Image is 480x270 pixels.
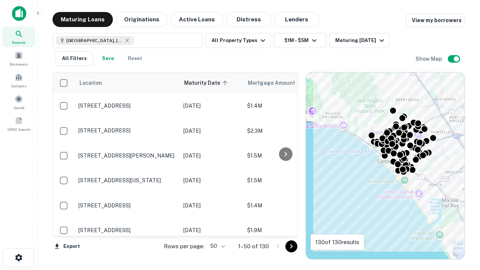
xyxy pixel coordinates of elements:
p: 1–50 of 130 [238,242,269,251]
p: $1.9M [247,226,322,234]
p: [STREET_ADDRESS] [78,127,176,134]
p: [STREET_ADDRESS] [78,202,176,209]
span: Saved [13,105,24,111]
a: SREO Search [2,114,35,134]
p: [STREET_ADDRESS][PERSON_NAME] [78,152,176,159]
th: Maturity Date [180,72,243,93]
button: $1M - $5M [274,33,326,48]
th: Mortgage Amount [243,72,326,93]
div: 50 [207,241,226,252]
div: Maturing [DATE] [335,36,386,45]
span: SREO Search [7,126,30,132]
img: capitalize-icon.png [12,6,26,21]
button: Active Loans [171,12,223,27]
button: Reset [123,51,147,66]
p: [STREET_ADDRESS] [78,102,176,109]
p: [STREET_ADDRESS] [78,227,176,234]
span: Borrowers [10,61,28,67]
button: Export [52,241,82,252]
p: [DATE] [183,201,240,210]
th: Location [75,72,180,93]
a: Borrowers [2,48,35,69]
button: Maturing [DATE] [329,33,390,48]
a: Search [2,27,35,47]
span: Location [79,78,102,87]
span: Search [12,39,25,45]
button: [GEOGRAPHIC_DATA], [GEOGRAPHIC_DATA], [GEOGRAPHIC_DATA] [52,33,202,48]
p: $1.5M [247,176,322,184]
p: [DATE] [183,102,240,110]
p: [DATE] [183,226,240,234]
p: $2.3M [247,127,322,135]
iframe: Chat Widget [442,210,480,246]
button: Save your search to get updates of matches that match your search criteria. [96,51,120,66]
p: [DATE] [183,176,240,184]
a: Saved [2,92,35,112]
p: 130 of 130 results [315,238,359,247]
button: Originations [116,12,168,27]
a: Contacts [2,70,35,90]
span: Mortgage Amount [248,78,305,87]
span: [GEOGRAPHIC_DATA], [GEOGRAPHIC_DATA], [GEOGRAPHIC_DATA] [66,37,123,44]
p: $1.4M [247,102,322,110]
button: Maturing Loans [52,12,113,27]
span: Maturity Date [184,78,230,87]
p: [STREET_ADDRESS][US_STATE] [78,177,176,184]
h6: Show Map [415,55,443,63]
p: [DATE] [183,151,240,160]
button: Go to next page [285,240,297,252]
p: Rows per page: [164,242,204,251]
button: Distress [226,12,271,27]
p: $1.5M [247,151,322,160]
span: Contacts [11,83,26,89]
button: Lenders [274,12,319,27]
a: View my borrowers [406,13,465,27]
button: All Filters [55,51,93,66]
p: $1.4M [247,201,322,210]
div: 0 0 [306,72,465,259]
button: All Property Types [205,33,271,48]
p: [DATE] [183,127,240,135]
